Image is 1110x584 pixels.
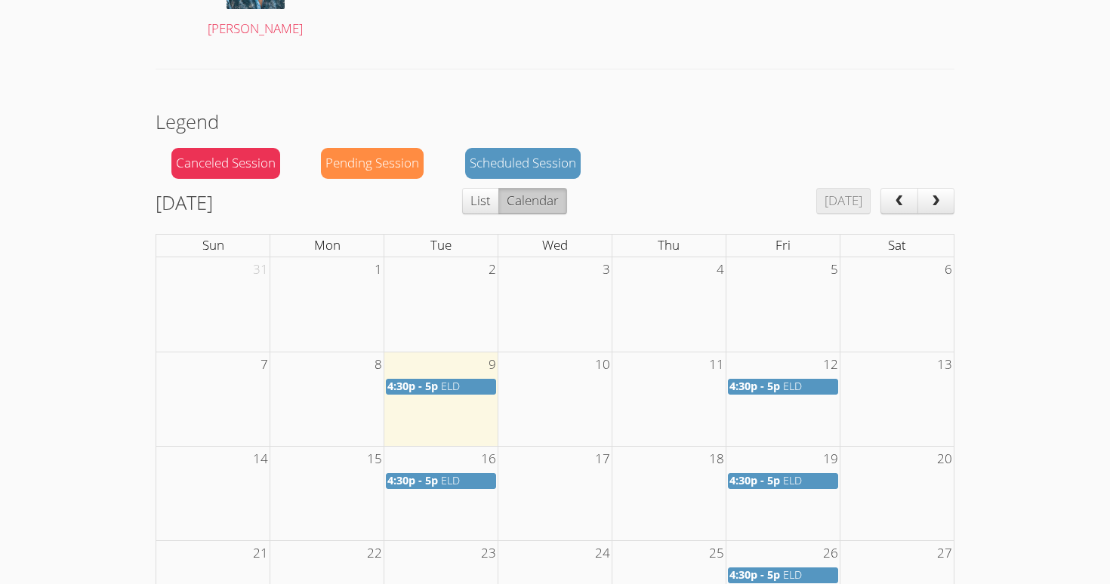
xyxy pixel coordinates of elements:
span: Fri [775,236,791,254]
span: 4:30p - 5p [387,473,438,487]
span: 14 [251,447,270,472]
span: 23 [479,541,498,566]
span: 31 [251,257,270,282]
span: 24 [594,541,612,566]
span: 9 [487,352,498,377]
span: 22 [365,541,384,566]
span: 16 [479,447,498,472]
span: Wed [542,236,568,254]
span: 13 [936,352,954,377]
div: Scheduled Session [465,148,581,179]
span: 2 [487,257,498,282]
span: 10 [594,352,612,377]
span: 17 [594,447,612,472]
span: 4:30p - 5p [729,473,780,487]
span: 25 [708,541,726,566]
span: Thu [658,236,680,254]
span: ELD [783,379,802,393]
span: 21 [251,541,270,566]
span: 4:30p - 5p [729,379,780,393]
button: [DATE] [816,188,871,215]
span: 4 [715,257,726,282]
button: List [462,188,499,215]
span: [PERSON_NAME] [208,20,303,37]
button: Calendar [498,188,567,215]
h2: Legend [156,107,954,136]
span: 20 [936,447,954,472]
span: Tue [430,236,452,254]
span: 8 [373,352,384,377]
span: Sat [888,236,906,254]
a: 4:30p - 5p ELD [386,379,496,395]
button: prev [880,188,918,215]
div: Canceled Session [171,148,280,179]
span: 1 [373,257,384,282]
a: 4:30p - 5p ELD [386,473,496,489]
span: 4:30p - 5p [729,567,780,582]
span: 7 [259,352,270,377]
span: 4:30p - 5p [387,379,438,393]
span: 6 [943,257,954,282]
span: 18 [708,447,726,472]
div: Pending Session [321,148,424,179]
span: 5 [829,257,840,282]
span: ELD [783,567,802,582]
span: 3 [601,257,612,282]
a: 4:30p - 5p ELD [728,379,838,395]
span: 26 [822,541,840,566]
span: 27 [936,541,954,566]
span: 12 [822,352,840,377]
span: Mon [314,236,341,254]
span: Sun [202,236,224,254]
span: ELD [441,473,460,487]
span: 11 [708,352,726,377]
span: ELD [441,379,460,393]
button: next [917,188,955,215]
span: 15 [365,447,384,472]
a: 4:30p - 5p ELD [728,473,838,489]
span: 19 [822,447,840,472]
span: ELD [783,473,802,487]
a: 4:30p - 5p ELD [728,567,838,583]
h2: [DATE] [156,188,213,217]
